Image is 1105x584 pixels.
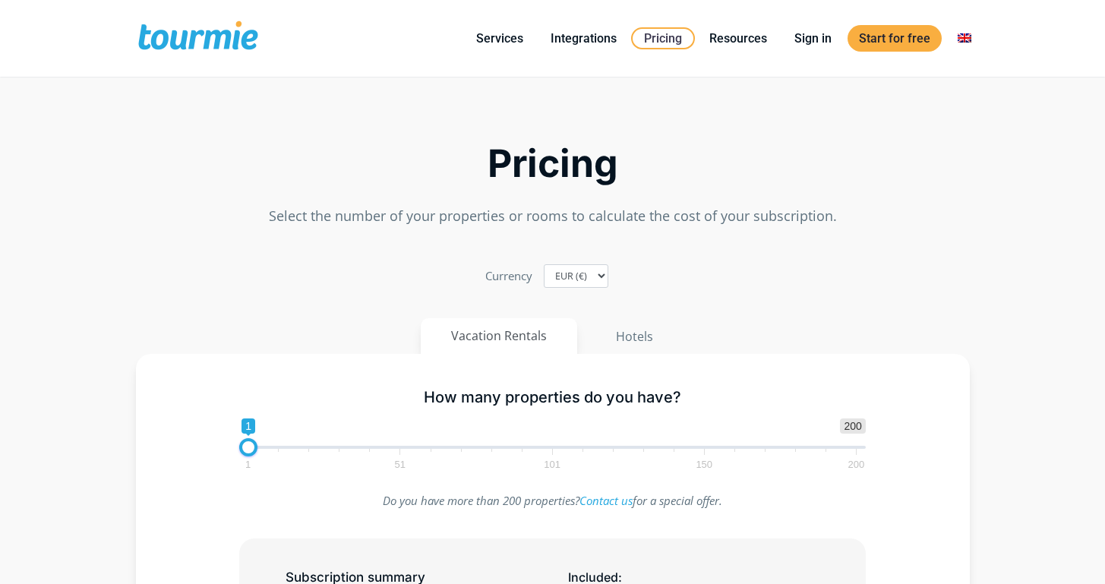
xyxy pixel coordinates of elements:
a: Sign in [783,29,843,48]
a: Integrations [539,29,628,48]
a: Switch to [946,29,983,48]
span: 150 [693,461,715,468]
a: Contact us [579,493,633,508]
p: Select the number of your properties or rooms to calculate the cost of your subscription. [136,206,970,226]
p: Do you have more than 200 properties? for a special offer. [239,491,866,511]
a: Start for free [848,25,942,52]
span: 200 [846,461,867,468]
span: 1 [242,418,255,434]
h5: How many properties do you have? [239,388,866,407]
label: Currency [485,266,532,286]
button: Hotels [585,318,684,355]
button: Vacation Rentals [421,318,577,354]
h2: Pricing [136,146,970,182]
a: Resources [698,29,778,48]
span: 200 [840,418,865,434]
span: 101 [541,461,563,468]
span: 1 [243,461,253,468]
span: 51 [393,461,408,468]
a: Services [465,29,535,48]
a: Pricing [631,27,695,49]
